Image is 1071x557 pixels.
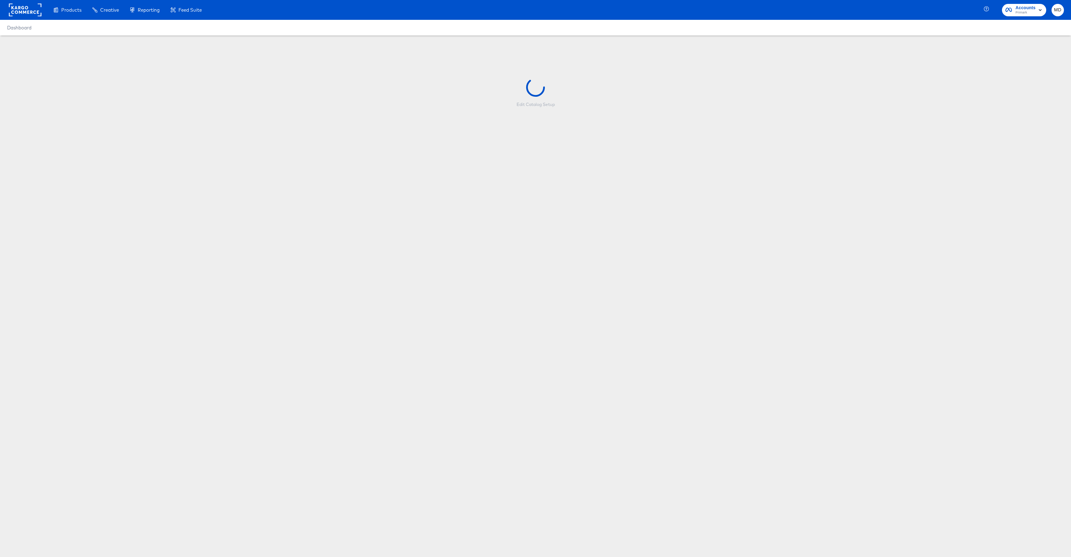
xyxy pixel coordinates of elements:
span: Accounts [1015,4,1036,12]
button: MD [1052,4,1064,16]
span: Creative [100,7,119,13]
span: Primark [1015,10,1036,16]
span: Reporting [138,7,160,13]
span: Feed Suite [178,7,202,13]
a: Dashboard [7,25,32,30]
span: MD [1054,6,1061,14]
div: Edit Catalog Setup [517,102,555,107]
button: AccountsPrimark [1002,4,1046,16]
span: Products [61,7,81,13]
